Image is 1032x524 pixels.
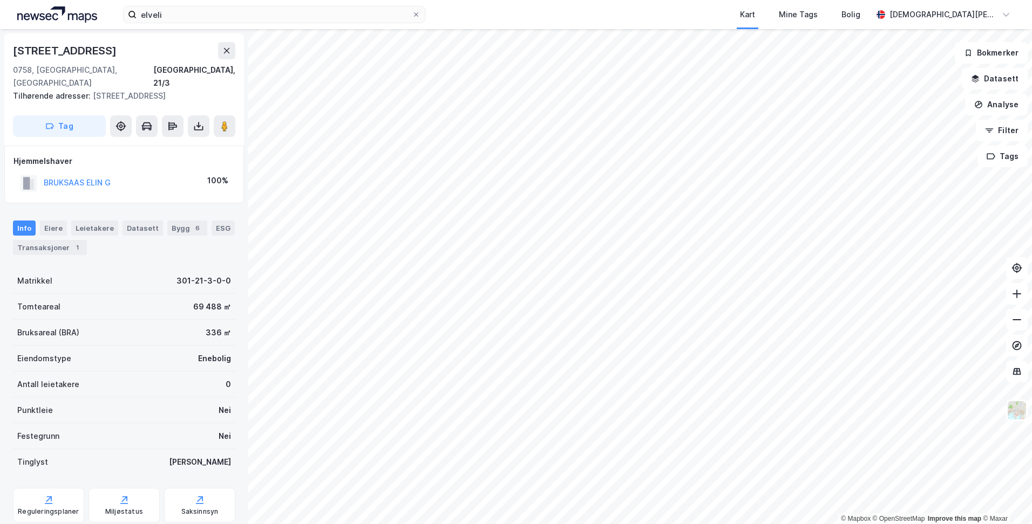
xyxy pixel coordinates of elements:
div: Bruksareal (BRA) [17,326,79,339]
a: OpenStreetMap [873,515,925,522]
div: [STREET_ADDRESS] [13,89,227,102]
img: logo.a4113a55bc3d86da70a041830d287a7e.svg [17,6,97,23]
img: Z [1007,400,1027,420]
div: Datasett [123,220,163,236]
div: Leietakere [71,220,118,236]
div: 6 [192,223,203,233]
div: Eiendomstype [17,352,71,365]
div: Punktleie [17,404,53,417]
button: Bokmerker [955,42,1028,64]
div: 301-21-3-0-0 [176,274,231,287]
div: [PERSON_NAME] [169,456,231,468]
div: Festegrunn [17,430,59,443]
button: Filter [976,120,1028,141]
div: Reguleringsplaner [18,507,79,516]
div: Tomteareal [17,300,60,313]
div: 100% [207,174,228,187]
div: Transaksjoner [13,240,87,255]
button: Tags [977,146,1028,167]
a: Mapbox [841,515,871,522]
button: Tag [13,115,106,137]
div: Hjemmelshaver [13,155,235,168]
div: 1 [72,242,83,253]
input: Søk på adresse, matrikkel, gårdeiere, leietakere eller personer [137,6,412,23]
div: Enebolig [198,352,231,365]
div: 0758, [GEOGRAPHIC_DATA], [GEOGRAPHIC_DATA] [13,64,153,89]
div: Saksinnsyn [181,507,219,516]
div: [DEMOGRAPHIC_DATA][PERSON_NAME] [890,8,997,21]
div: 69 488 ㎡ [193,300,231,313]
iframe: Chat Widget [978,472,1032,524]
div: ESG [212,220,235,236]
div: Bygg [167,220,207,236]
button: Analyse [965,94,1028,115]
div: 0 [226,378,231,391]
div: Kart [740,8,755,21]
div: 336 ㎡ [206,326,231,339]
div: Kontrollprogram for chat [978,472,1032,524]
div: Matrikkel [17,274,52,287]
div: [GEOGRAPHIC_DATA], 21/3 [153,64,235,89]
div: Mine Tags [779,8,818,21]
div: Bolig [841,8,860,21]
a: Improve this map [928,515,981,522]
div: Nei [219,430,231,443]
div: [STREET_ADDRESS] [13,42,119,59]
div: Miljøstatus [105,507,143,516]
button: Datasett [962,68,1028,89]
div: Nei [219,404,231,417]
span: Tilhørende adresser: [13,91,93,100]
div: Antall leietakere [17,378,79,391]
div: Tinglyst [17,456,48,468]
div: Info [13,220,36,236]
div: Eiere [40,220,67,236]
